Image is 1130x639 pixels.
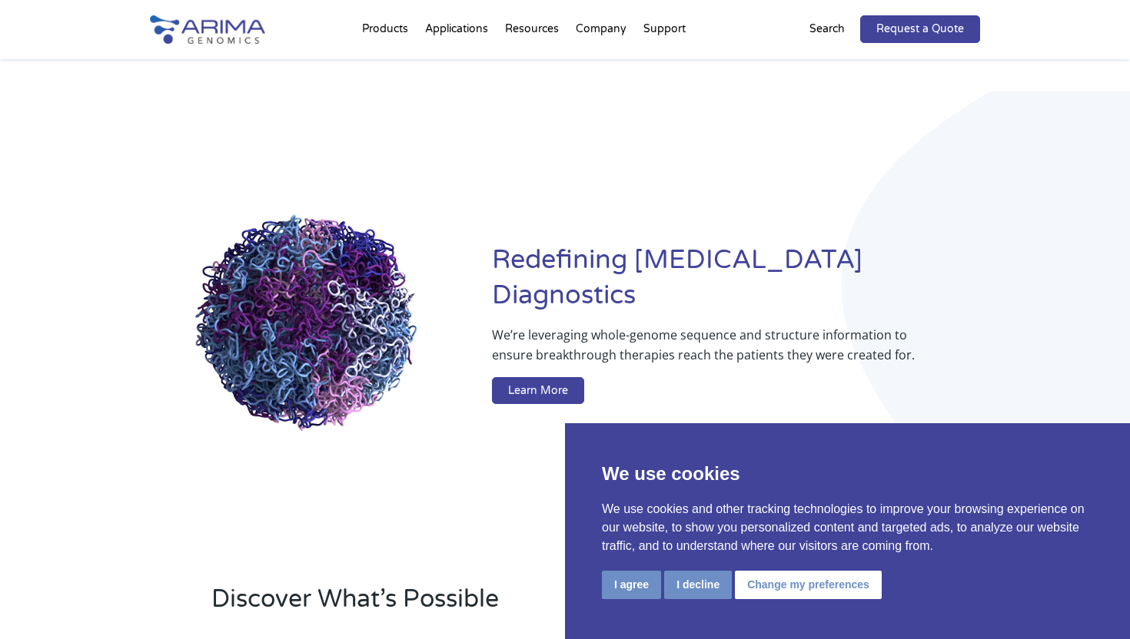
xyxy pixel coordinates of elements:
p: Search [809,19,845,39]
img: Arima-Genomics-logo [150,15,265,44]
h2: Discover What’s Possible [211,582,761,628]
button: I agree [602,571,661,599]
h1: Redefining [MEDICAL_DATA] Diagnostics [492,243,980,325]
p: We’re leveraging whole-genome sequence and structure information to ensure breakthrough therapies... [492,325,919,377]
a: Learn More [492,377,584,405]
p: We use cookies [602,460,1093,488]
p: We use cookies and other tracking technologies to improve your browsing experience on our website... [602,500,1093,555]
button: Change my preferences [735,571,882,599]
button: I decline [664,571,732,599]
a: Request a Quote [860,15,980,43]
